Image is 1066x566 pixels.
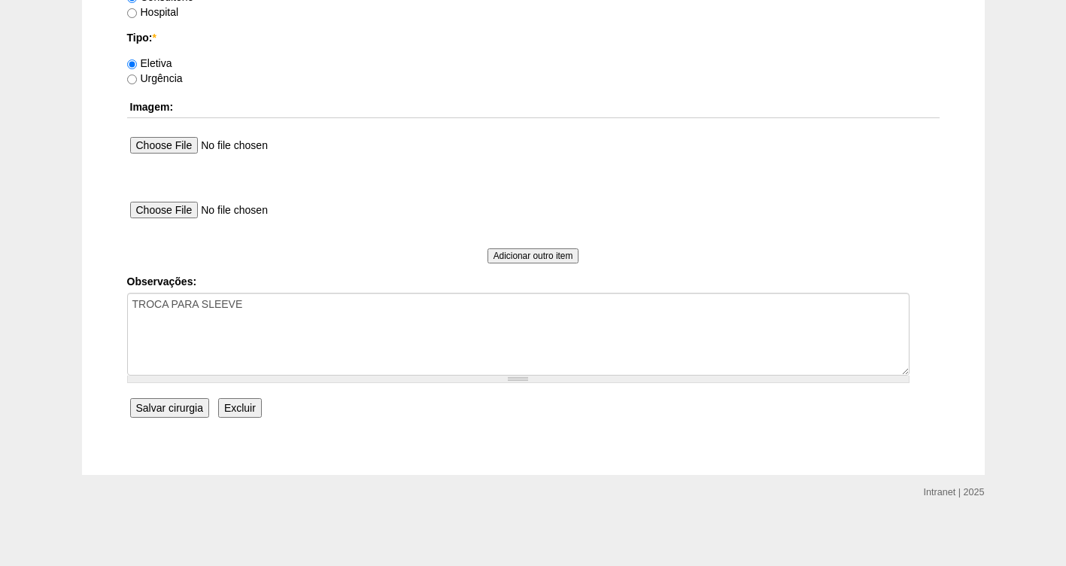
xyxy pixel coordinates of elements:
th: Imagem: [127,96,940,118]
input: Hospital [127,8,137,18]
span: Este campo é obrigatório. [152,32,156,44]
textarea: TROCA PARA SLEEVE [127,293,910,376]
label: Eletiva [127,57,172,69]
input: Excluir [218,398,262,418]
input: Adicionar outro item [487,248,579,263]
input: Urgência [127,75,137,84]
label: Hospital [127,6,179,18]
label: Urgência [127,72,183,84]
div: Intranet | 2025 [924,485,985,500]
input: Eletiva [127,59,137,69]
label: Tipo: [127,30,940,45]
input: Salvar cirurgia [130,398,209,418]
label: Observações: [127,274,940,289]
